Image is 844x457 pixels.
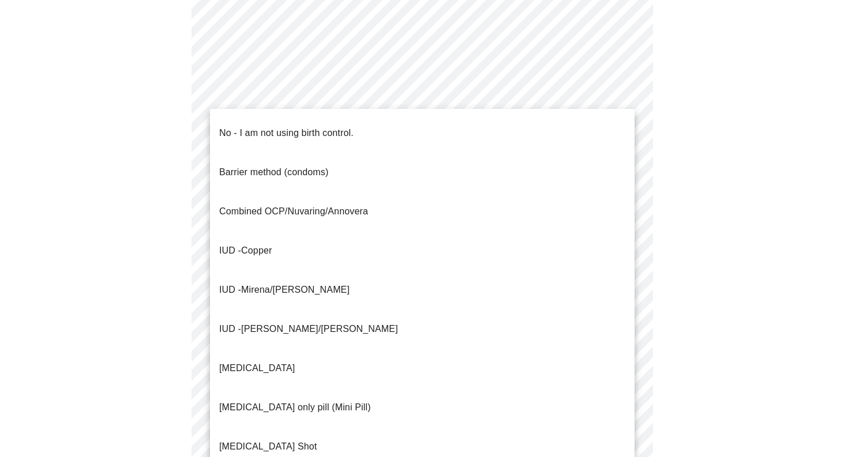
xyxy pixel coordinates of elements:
[219,324,241,334] span: IUD -
[219,401,371,414] p: [MEDICAL_DATA] only pill (Mini Pill)
[241,285,350,294] span: Mirena/[PERSON_NAME]
[219,165,328,179] p: Barrier method (condoms)
[219,244,272,258] p: Copper
[219,126,354,140] p: No - I am not using birth control.
[219,283,350,297] p: IUD -
[219,440,317,454] p: [MEDICAL_DATA] Shot
[219,322,398,336] p: [PERSON_NAME]/[PERSON_NAME]
[219,246,241,255] span: IUD -
[219,205,368,218] p: Combined OCP/Nuvaring/Annovera
[219,361,295,375] p: [MEDICAL_DATA]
